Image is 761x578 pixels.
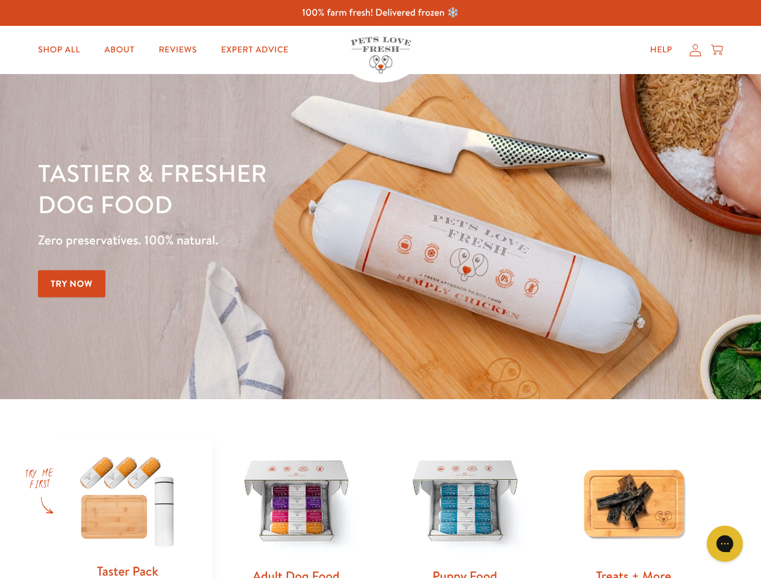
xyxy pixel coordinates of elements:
[38,229,495,251] p: Zero preservatives. 100% natural.
[640,38,682,62] a: Help
[95,38,144,62] a: About
[38,157,495,220] h1: Tastier & fresher dog food
[38,270,105,297] a: Try Now
[351,37,411,73] img: Pets Love Fresh
[211,38,298,62] a: Expert Advice
[28,38,90,62] a: Shop All
[149,38,206,62] a: Reviews
[701,521,749,566] iframe: Gorgias live chat messenger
